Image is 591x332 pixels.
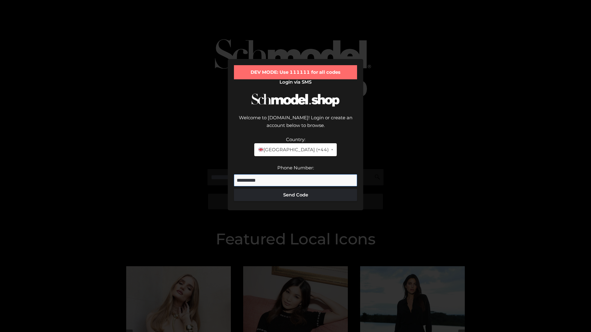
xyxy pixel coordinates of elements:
[249,88,342,112] img: Schmodel Logo
[259,147,263,152] img: 🇬🇧
[277,165,314,171] label: Phone Number:
[234,189,357,201] button: Send Code
[258,146,328,154] span: [GEOGRAPHIC_DATA] (+44)
[234,114,357,136] div: Welcome to [DOMAIN_NAME]! Login or create an account below to browse.
[286,136,305,142] label: Country:
[234,79,357,85] h2: Login via SMS
[234,65,357,79] div: DEV MODE: Use 111111 for all codes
